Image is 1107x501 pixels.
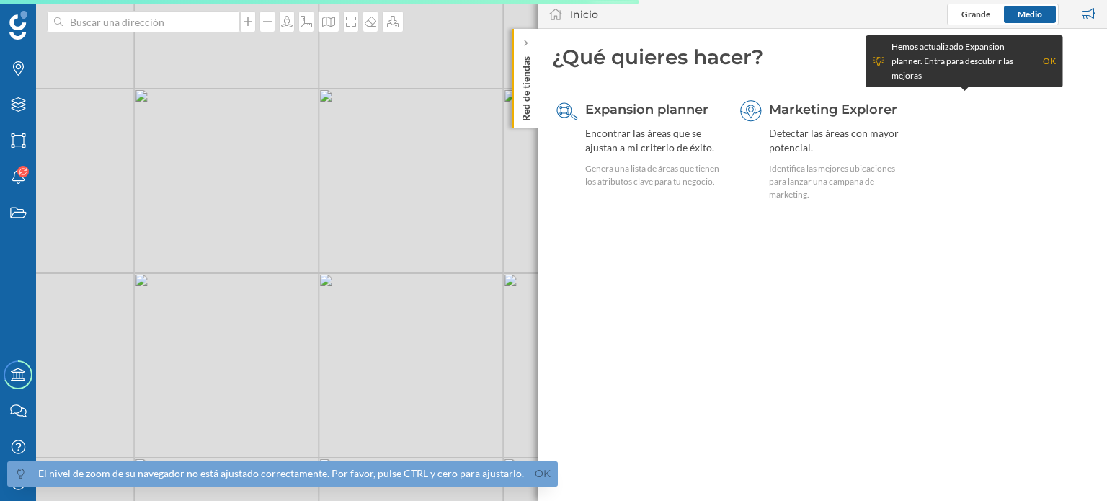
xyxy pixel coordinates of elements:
span: Expansion planner [585,102,708,118]
div: Encontrar las áreas que se ajustan a mi criterio de éxito. [585,126,721,155]
div: Hemos actualizado Expansion planner. Entra para descubrir las mejoras [892,40,1036,83]
span: Marketing Explorer [769,102,897,118]
div: El nivel de zoom de su navegador no está ajustado correctamente. Por favor, pulse CTRL y cero par... [38,466,524,481]
img: Geoblink Logo [9,11,27,40]
div: ¿Qué quieres hacer? [552,43,1093,71]
div: Genera una lista de áreas que tienen los atributos clave para tu negocio. [585,162,721,188]
div: Detectar las áreas con mayor potencial. [769,126,904,155]
p: Red de tiendas [519,50,533,121]
div: Inicio [570,7,598,22]
span: Medio [1018,9,1042,19]
img: search-areas.svg [556,100,578,122]
div: Identifica las mejores ubicaciones para lanzar una campaña de marketing. [769,162,904,201]
a: Ok [531,466,554,482]
img: explorer.svg [740,100,762,122]
div: OK [1043,54,1056,68]
span: Grande [961,9,990,19]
